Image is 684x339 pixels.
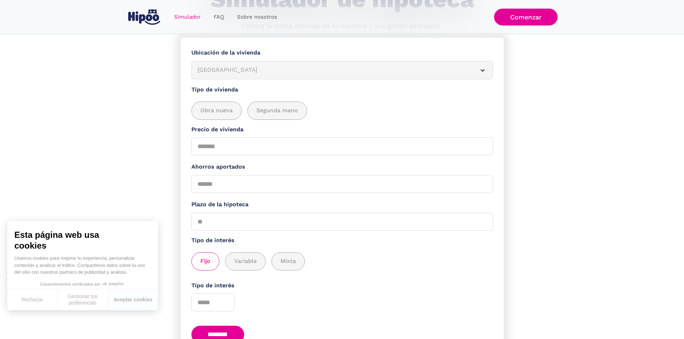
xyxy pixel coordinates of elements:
a: Sobre nosotros [231,10,284,24]
label: Ahorros aportados [191,163,493,171]
a: Simulador [168,10,207,24]
div: [GEOGRAPHIC_DATA] [197,66,470,75]
span: Fijo [200,257,210,266]
span: Obra nueva [200,106,233,115]
span: Variable [234,257,257,266]
div: add_description_here [191,102,493,120]
div: add_description_here [191,252,493,270]
a: home [127,6,162,28]
a: FAQ [207,10,231,24]
a: Comenzar [494,9,558,25]
span: Segunda mano [256,106,298,115]
label: Precio de vivienda [191,125,493,134]
span: Mixta [280,257,296,266]
article: [GEOGRAPHIC_DATA] [191,61,493,79]
label: Tipo de interés [191,281,493,290]
label: Tipo de vivienda [191,85,493,94]
label: Ubicación de la vivienda [191,48,493,57]
label: Plazo de la hipoteca [191,200,493,209]
label: Tipo de interés [191,236,493,245]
